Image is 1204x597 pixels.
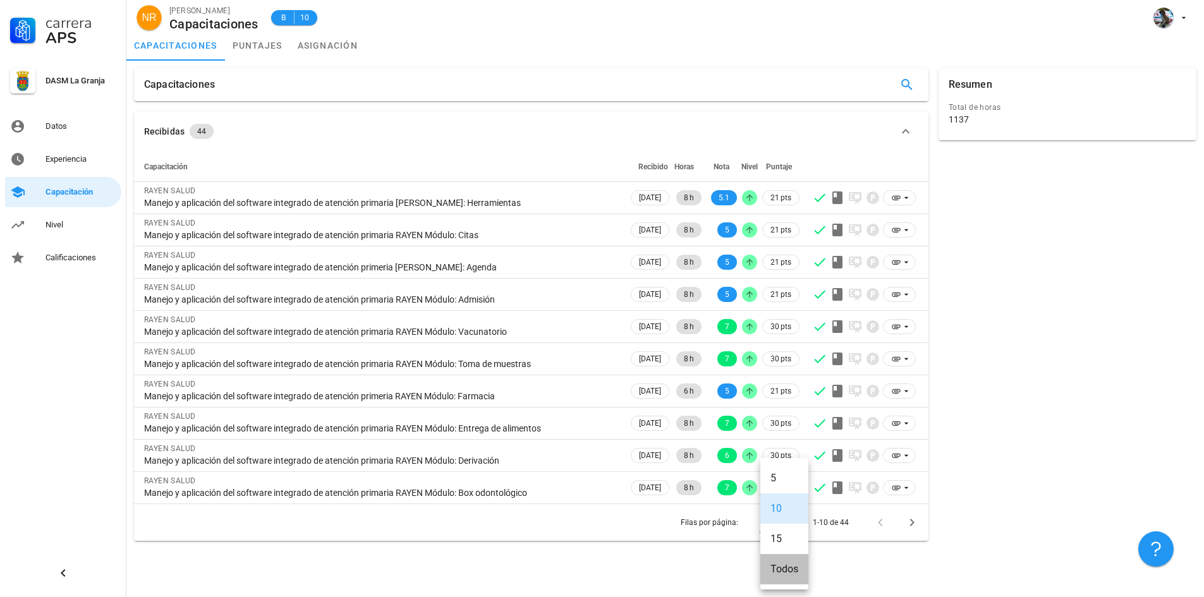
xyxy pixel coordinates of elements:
span: 30 pts [770,320,791,333]
div: Datos [46,121,116,131]
span: 44 [197,124,206,139]
span: 8 h [684,222,694,238]
span: 8 h [684,190,694,205]
span: Recibido [638,162,668,171]
a: Nivel [5,210,121,240]
span: [DATE] [639,416,661,430]
div: Manejo y aplicación del software integrado de atención primeria RAYEN Módulo: Farmacia [144,390,618,402]
span: [DATE] [639,352,661,366]
button: Página siguiente [901,511,923,534]
span: RAYEN SALUD [144,347,195,356]
div: Manejo y aplicación del software integrado de atención primeria [PERSON_NAME]: Agenda [144,262,618,273]
th: Nivel [739,152,760,182]
span: RAYEN SALUD [144,380,195,389]
div: Carrera [46,15,116,30]
div: Capacitaciones [169,17,258,31]
span: 21 pts [770,256,791,268]
div: DASM La Granja [46,76,116,86]
span: [DATE] [639,191,661,205]
span: 5 [725,222,729,238]
div: Manejo y aplicación del software integrado de atención primaria RAYEN Módulo: Admisión [144,294,618,305]
div: Manejo y aplicación del software integrado de atención primaria RAYEN Módulo: Derivación [144,455,618,466]
span: 6 h [684,383,694,399]
div: Manejo y aplicación del software integrado de atención primaria RAYEN Módulo: Entrega de alimentos [144,423,618,434]
span: [DATE] [639,255,661,269]
a: Capacitación [5,177,121,207]
span: [DATE] [639,223,661,237]
div: APS [46,30,116,45]
div: 15 [770,533,798,545]
th: Recibido [628,152,672,182]
span: RAYEN SALUD [144,444,195,453]
span: RAYEN SALUD [144,412,195,421]
button: Recibidas 44 [134,111,928,152]
span: Horas [674,162,694,171]
span: 21 pts [770,191,791,204]
span: 10 [300,11,310,24]
span: [DATE] [639,384,661,398]
span: 5 [725,383,729,399]
div: 1137 [949,114,969,125]
span: 7 [725,319,729,334]
span: 6 [725,448,729,463]
div: [PERSON_NAME] [169,4,258,17]
a: capacitaciones [126,30,225,61]
span: Capacitación [144,162,188,171]
span: [DATE] [639,481,661,495]
th: Puntaje [760,152,802,182]
div: Manejo y aplicación del software integrado de atención primaria RAYEN Módulo: Toma de muestras [144,358,618,370]
span: 7 [725,351,729,366]
div: Manejo y aplicación del software integrado de atención primaria RAYEN Módulo: Citas [144,229,618,241]
th: Capacitación [134,152,628,182]
span: 8 h [684,287,694,302]
span: 5 [725,287,729,302]
div: Nivel [46,220,116,230]
span: RAYEN SALUD [144,315,195,324]
div: Resumen [949,68,992,101]
span: [DATE] [639,449,661,462]
a: puntajes [225,30,290,61]
span: 21 pts [770,385,791,397]
div: Recibidas [144,124,185,138]
span: 30 pts [770,417,791,430]
a: asignación [290,30,366,61]
div: Calificaciones [46,253,116,263]
div: Experiencia [46,154,116,164]
th: Nota [704,152,739,182]
span: 8 h [684,351,694,366]
span: RAYEN SALUD [144,476,195,485]
span: Puntaje [766,162,792,171]
div: Capacitación [46,187,116,197]
div: Total de horas [949,101,1186,114]
span: 5 [725,255,729,270]
a: Calificaciones [5,243,121,273]
span: 21 pts [770,224,791,236]
div: 10Filas por página: [760,512,789,533]
span: 8 h [684,319,694,334]
span: B [279,11,289,24]
div: 10 [760,517,769,528]
span: [DATE] [639,320,661,334]
div: avatar [137,5,162,30]
span: 30 pts [770,353,791,365]
span: Nota [714,162,729,171]
span: 8 h [684,448,694,463]
div: Manejo y aplicación del software integrado de atención primaria RAYEN Módulo: Box odontológico [144,487,618,498]
span: 8 h [684,255,694,270]
div: Filas por página: [681,504,789,541]
div: 5 [770,472,798,484]
span: 7 [725,416,729,431]
span: 7 [725,480,729,495]
span: NR [142,5,156,30]
a: Experiencia [5,144,121,174]
a: Datos [5,111,121,142]
th: Horas [672,152,704,182]
span: RAYEN SALUD [144,251,195,260]
div: 10 [770,502,798,514]
span: 21 pts [770,288,791,301]
span: RAYEN SALUD [144,219,195,227]
div: 1-10 de 44 [813,517,849,528]
span: Nivel [741,162,758,171]
div: Todos [770,563,798,575]
div: Capacitaciones [144,68,215,101]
